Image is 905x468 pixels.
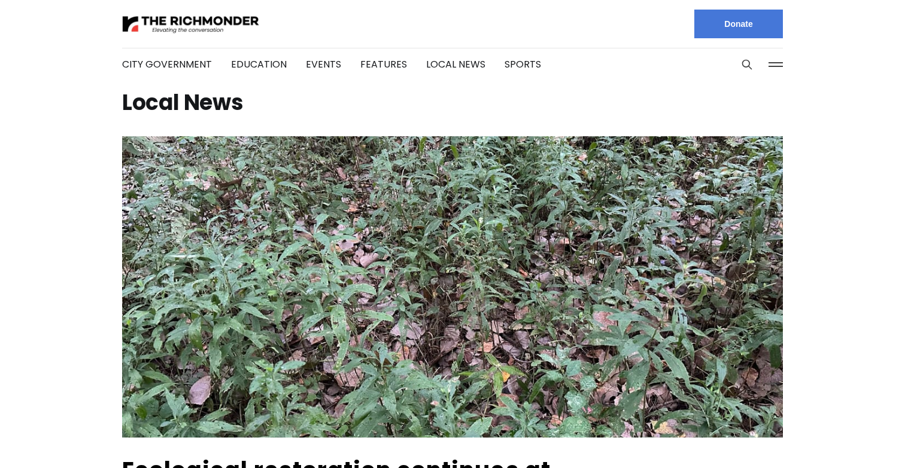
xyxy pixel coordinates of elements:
a: Features [360,57,407,71]
img: The Richmonder [122,14,260,35]
a: Sports [505,57,541,71]
iframe: portal-trigger [803,409,905,468]
h1: Local News [122,93,783,112]
a: Education [231,57,287,71]
a: City Government [122,57,212,71]
a: Events [306,57,341,71]
button: Search this site [738,56,756,74]
a: Local News [426,57,485,71]
a: Donate [694,10,783,38]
